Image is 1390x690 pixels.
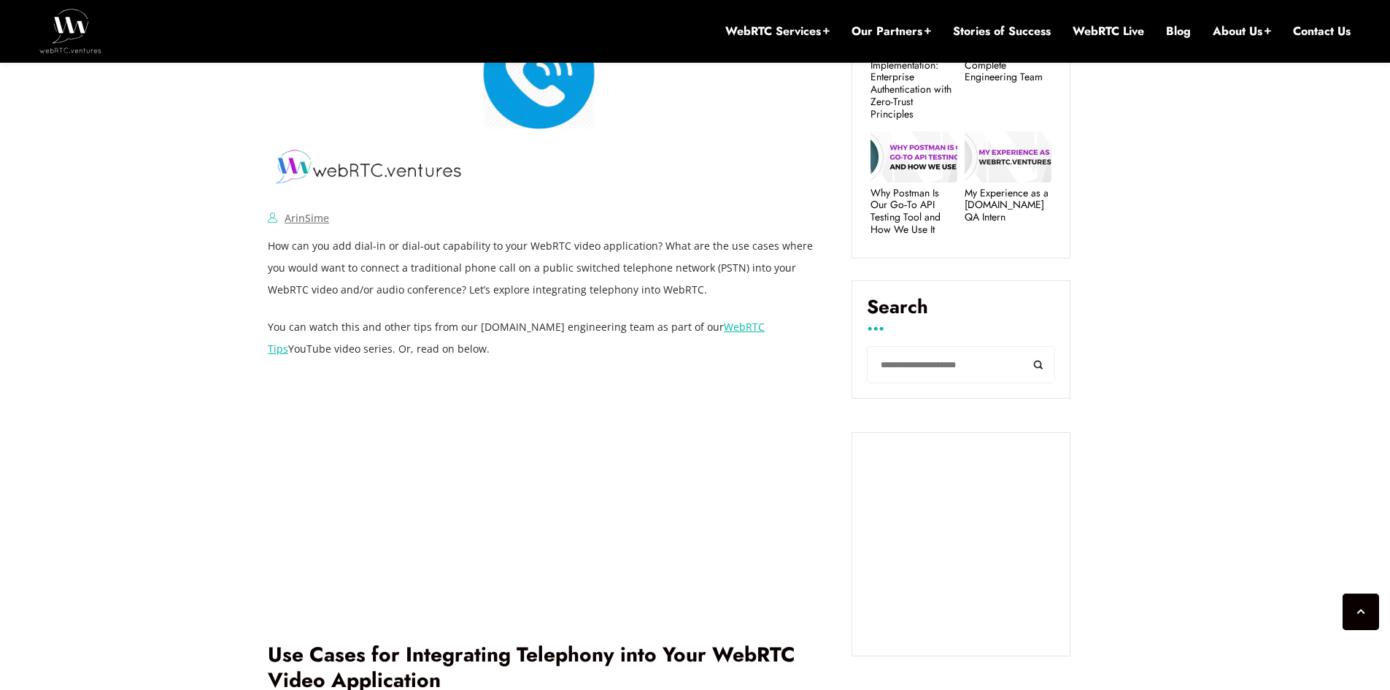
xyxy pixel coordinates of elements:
label: Search [867,296,1055,329]
a: My Experience as a [DOMAIN_NAME] QA Intern [965,187,1051,223]
p: How can you add dial-in or dial-out capability to your WebRTC video application? What are the use... [268,235,830,301]
a: About Us [1213,23,1271,39]
a: Beyond WebRTC Projects: Build Your Complete Engineering Team [965,34,1051,83]
a: Our Partners [852,23,931,39]
a: Stories of Success [953,23,1051,39]
button: Search [1022,346,1055,383]
a: Contact Us [1293,23,1351,39]
a: Blog [1166,23,1191,39]
a: WebRTC Live [1073,23,1144,39]
img: WebRTC.ventures [39,9,101,53]
a: ArinSime [285,211,329,225]
a: Why Postman Is Our Go‑To API Testing Tool and How We Use It [870,187,957,236]
p: You can watch this and other tips from our [DOMAIN_NAME] engineering team as part of our YouTube ... [268,316,830,360]
a: Secure Zoom Meeting SDK Implementation: Enterprise Authentication with Zero-Trust Principles [870,34,957,120]
iframe: Embedded CTA [867,448,1055,642]
a: WebRTC Services [725,23,830,39]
